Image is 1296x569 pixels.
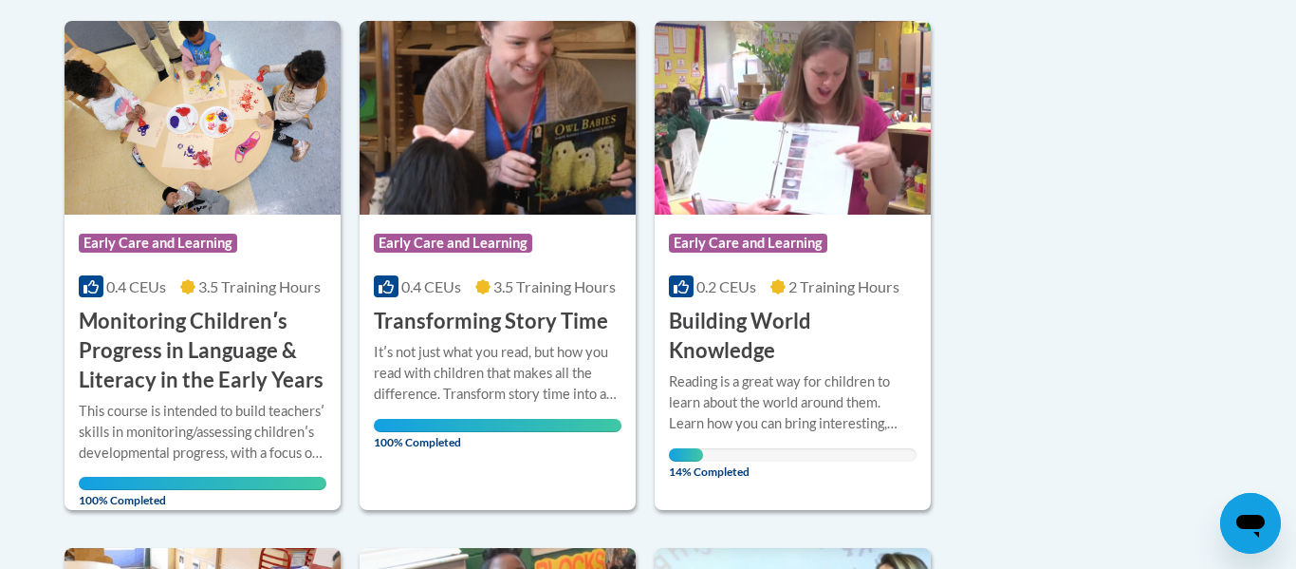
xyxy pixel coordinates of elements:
img: Course Logo [65,21,341,215]
span: 100% Completed [79,477,326,507]
span: 0.4 CEUs [106,277,166,295]
iframe: Button to launch messaging window [1220,493,1281,554]
span: Early Care and Learning [669,234,827,253]
div: Your progress [79,477,326,490]
div: Your progress [374,419,621,432]
h3: Transforming Story Time [374,307,608,336]
span: 0.2 CEUs [696,277,756,295]
img: Course Logo [655,21,931,215]
span: Early Care and Learning [79,234,237,253]
a: Course LogoEarly Care and Learning0.4 CEUs3.5 Training Hours Transforming Story TimeItʹs not just... [360,21,636,510]
span: 100% Completed [374,419,621,449]
div: Your progress [669,448,704,462]
span: 3.5 Training Hours [493,277,616,295]
h3: Monitoring Childrenʹs Progress in Language & Literacy in the Early Years [79,307,326,394]
div: This course is intended to build teachersʹ skills in monitoring/assessing childrenʹs developmenta... [79,401,326,464]
img: Course Logo [360,21,636,215]
a: Course LogoEarly Care and Learning0.2 CEUs2 Training Hours Building World KnowledgeReading is a g... [655,21,931,510]
div: Reading is a great way for children to learn about the world around them. Learn how you can bring... [669,371,916,434]
span: 14% Completed [669,448,704,479]
span: 3.5 Training Hours [198,277,321,295]
h3: Building World Knowledge [669,307,916,366]
a: Course LogoEarly Care and Learning0.4 CEUs3.5 Training Hours Monitoring Childrenʹs Progress in La... [65,21,341,510]
span: 2 Training Hours [788,277,899,295]
span: 0.4 CEUs [401,277,461,295]
span: Early Care and Learning [374,234,532,253]
div: Itʹs not just what you read, but how you read with children that makes all the difference. Transf... [374,342,621,405]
